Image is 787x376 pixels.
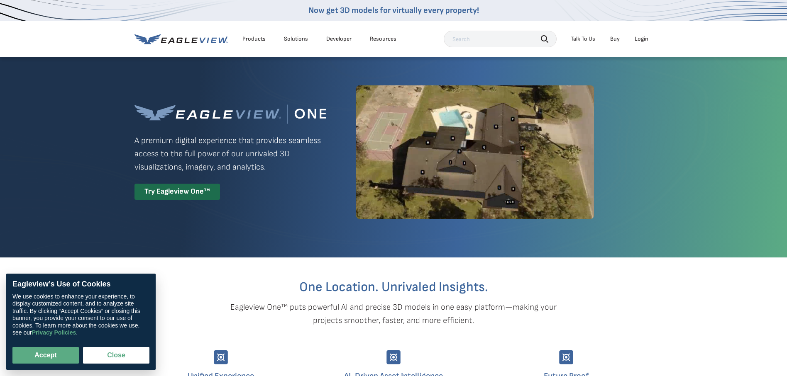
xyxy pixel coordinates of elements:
[12,280,149,289] div: Eagleview’s Use of Cookies
[134,134,326,174] p: A premium digital experience that provides seamless access to the full power of our unrivaled 3D ...
[12,293,149,337] div: We use cookies to enhance your experience, to display customized content, and to analyze site tra...
[216,301,571,327] p: Eagleview One™ puts powerful AI and precise 3D models in one easy platform—making your projects s...
[134,104,326,124] img: Eagleview One™
[308,5,479,15] a: Now get 3D models for virtually every property!
[635,35,648,43] div: Login
[284,35,308,43] div: Solutions
[83,347,149,364] button: Close
[134,184,220,200] div: Try Eagleview One™
[214,350,228,364] img: Group-9744.svg
[559,350,573,364] img: Group-9744.svg
[386,350,401,364] img: Group-9744.svg
[571,35,595,43] div: Talk To Us
[242,35,266,43] div: Products
[370,35,396,43] div: Resources
[444,31,557,47] input: Search
[12,347,79,364] button: Accept
[326,35,352,43] a: Developer
[141,281,646,294] h2: One Location. Unrivaled Insights.
[32,330,76,337] a: Privacy Policies
[610,35,620,43] a: Buy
